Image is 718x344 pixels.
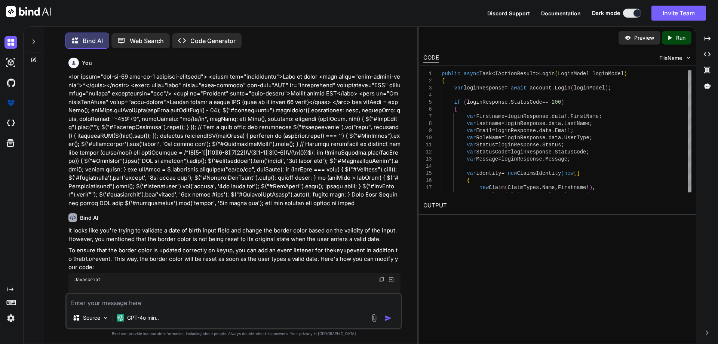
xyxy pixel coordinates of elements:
span: = [504,113,507,119]
span: Javascript [74,277,101,283]
span: . [545,135,548,141]
img: premium [4,97,17,109]
span: = [492,128,495,134]
span: . [561,121,564,127]
span: function [266,292,290,299]
span: . [507,99,510,105]
span: ) [589,185,592,191]
span: { [442,78,445,84]
span: . [539,142,542,148]
p: Bind can provide inaccurate information, including about people. Always double-check its answers.... [65,331,402,337]
span: [ [574,170,577,176]
span: ) [561,99,564,105]
span: ( [504,185,507,191]
span: Dark mode [592,9,620,17]
span: new [507,170,517,176]
span: public [442,71,460,77]
div: 16 [423,177,432,184]
div: 1 [423,70,432,77]
div: 14 [423,163,432,170]
span: data [548,121,561,127]
span: 200 [552,99,561,105]
span: !. [564,113,570,119]
span: . [539,192,542,198]
span: new [564,170,573,176]
span: < [492,71,495,77]
span: var [467,135,476,141]
span: this [344,292,356,299]
span: FileName [659,54,682,62]
span: = [501,170,504,176]
img: copy [379,277,385,283]
span: . [548,113,551,119]
span: { [467,177,470,183]
span: async [463,71,479,77]
span: ; [567,156,570,162]
div: 13 [423,156,432,163]
span: StatusCode [511,99,542,105]
span: loginResponse [504,135,545,141]
img: darkChat [4,36,17,49]
span: on [233,292,239,299]
span: = [504,85,507,91]
span: Message [545,156,567,162]
span: data [548,135,561,141]
button: Documentation [541,9,581,17]
p: Code Generator [190,36,236,45]
span: loginResponse [511,149,552,155]
p: Source [83,314,100,322]
span: new [479,185,488,191]
span: Login [539,71,555,77]
span: Firstname [476,113,504,119]
span: if [454,99,460,105]
p: <lor ipsum="dol-si-69 ame-co-1 adipisci-elitsedd"> <eiusm tem="incididuntu">Labo et dolor <magn a... [68,73,401,207]
span: . [552,85,555,91]
span: ClaimTypes [507,192,539,198]
span: ; [608,85,611,91]
p: It looks like you're trying to validate a date of birth input field and change the border color b... [68,226,401,243]
img: cloudideIcon [4,117,17,130]
span: UserType [564,135,589,141]
div: 9 [423,127,432,134]
div: 6 [423,106,432,113]
span: ) [586,192,589,198]
span: var [467,156,476,162]
span: var [467,121,476,127]
span: data [539,128,552,134]
p: GPT-4o min.. [127,314,159,322]
span: var [467,170,476,176]
span: ) [605,85,608,91]
img: chevron down [685,55,691,61]
span: = [498,156,501,162]
p: Preview [634,34,654,42]
span: val [362,292,371,299]
span: Claim [489,192,504,198]
span: identity [476,170,501,176]
span: . [542,156,545,162]
span: ! [583,192,586,198]
h6: Bind AI [80,214,98,222]
div: 3 [423,85,432,92]
span: , [555,185,558,191]
span: LastName [564,121,589,127]
span: ; [561,142,564,148]
span: , [592,185,595,191]
span: var [467,113,476,119]
span: ClaimsIdentity [517,170,561,176]
div: 17 [423,184,432,191]
span: . [561,135,564,141]
span: . [536,128,539,134]
span: ; [589,135,592,141]
span: loginResponse [495,128,536,134]
img: Open in Browser [388,276,395,283]
span: = [501,121,504,127]
p: Web Search [130,36,164,45]
span: var [467,142,476,148]
span: ( [504,192,507,198]
img: githubDark [4,76,17,89]
span: loginResponse [467,99,507,105]
div: 2 [423,77,432,85]
div: 11 [423,141,432,149]
span: FirstName [570,113,599,119]
span: Email [476,128,492,134]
